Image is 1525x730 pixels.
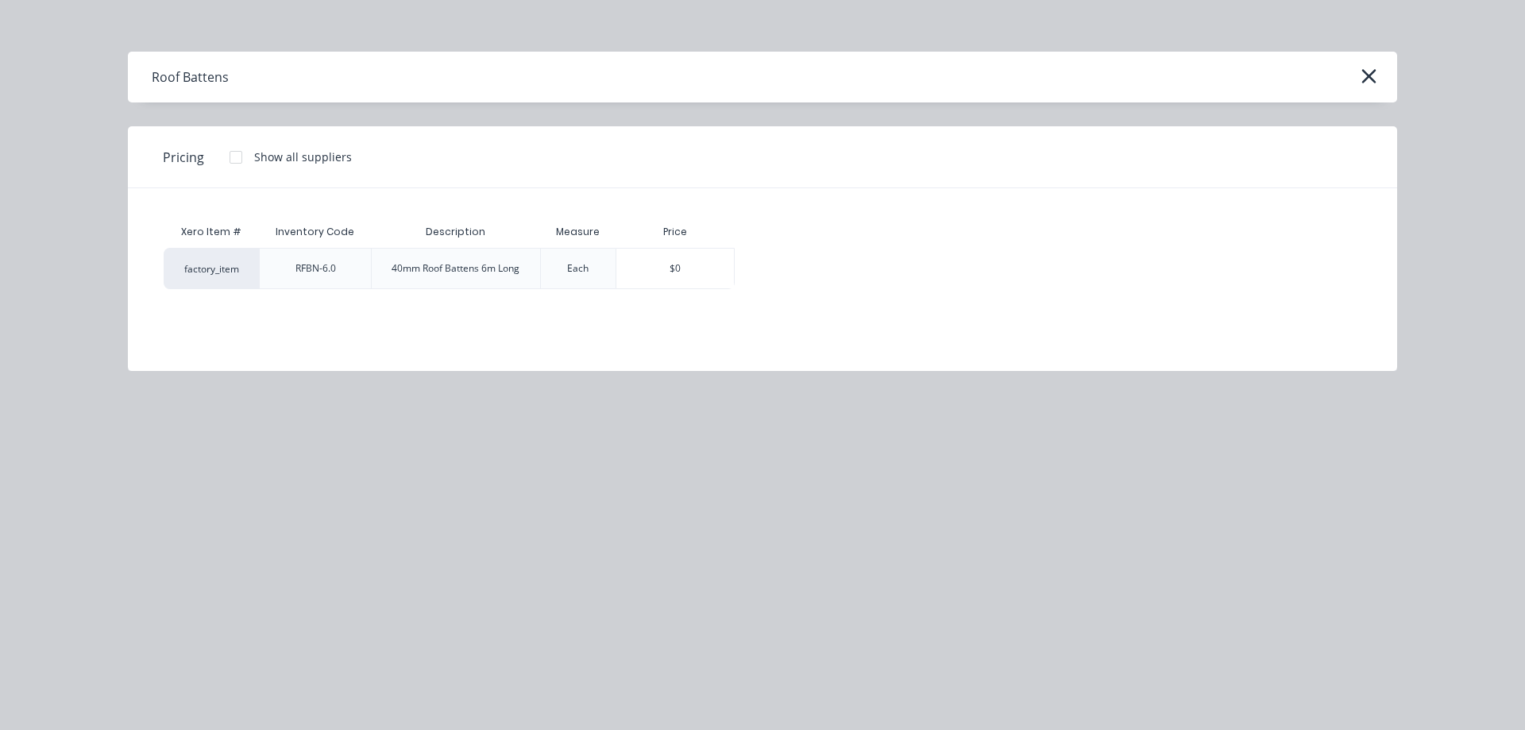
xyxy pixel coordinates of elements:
[263,212,367,252] div: Inventory Code
[164,248,259,289] div: factory_item
[152,68,229,87] div: Roof Battens
[392,261,519,276] div: 40mm Roof Battens 6m Long
[164,216,259,248] div: Xero Item #
[543,212,612,252] div: Measure
[163,148,204,167] span: Pricing
[567,261,589,276] div: Each
[616,216,735,248] div: Price
[254,149,352,165] div: Show all suppliers
[616,249,734,288] div: $0
[295,261,336,276] div: RFBN-6.0
[413,212,498,252] div: Description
